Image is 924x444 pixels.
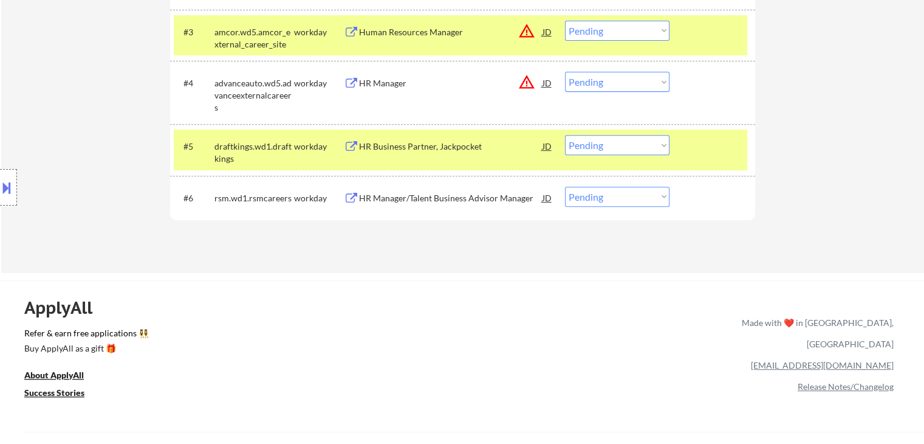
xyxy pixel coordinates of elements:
[294,26,344,38] div: workday
[798,381,894,392] a: Release Notes/Changelog
[214,26,294,50] div: amcor.wd5.amcor_external_career_site
[214,77,294,113] div: advanceauto.wd5.advanceexternalcareers
[24,342,146,357] a: Buy ApplyAll as a gift 🎁
[214,192,294,204] div: rsm.wd1.rsmcareers
[24,369,101,384] a: About ApplyAll
[359,26,542,38] div: Human Resources Manager
[518,23,535,40] button: warning_amber
[24,387,84,398] u: Success Stories
[359,77,542,89] div: HR Manager
[24,344,146,353] div: Buy ApplyAll as a gift 🎁
[214,140,294,164] div: draftkings.wd1.draftkings
[518,74,535,91] button: warning_amber
[541,187,553,209] div: JD
[24,329,488,342] a: Refer & earn free applications 👯‍♀️
[751,360,894,370] a: [EMAIL_ADDRESS][DOMAIN_NAME]
[737,312,894,355] div: Made with ❤️ in [GEOGRAPHIC_DATA], [GEOGRAPHIC_DATA]
[294,192,344,204] div: workday
[294,140,344,153] div: workday
[541,135,553,157] div: JD
[541,72,553,94] div: JD
[541,21,553,43] div: JD
[24,297,106,318] div: ApplyAll
[24,370,84,380] u: About ApplyAll
[24,386,101,401] a: Success Stories
[294,77,344,89] div: workday
[183,26,205,38] div: #3
[359,140,542,153] div: HR Business Partner, Jackpocket
[359,192,542,204] div: HR Manager/Talent Business Advisor Manager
